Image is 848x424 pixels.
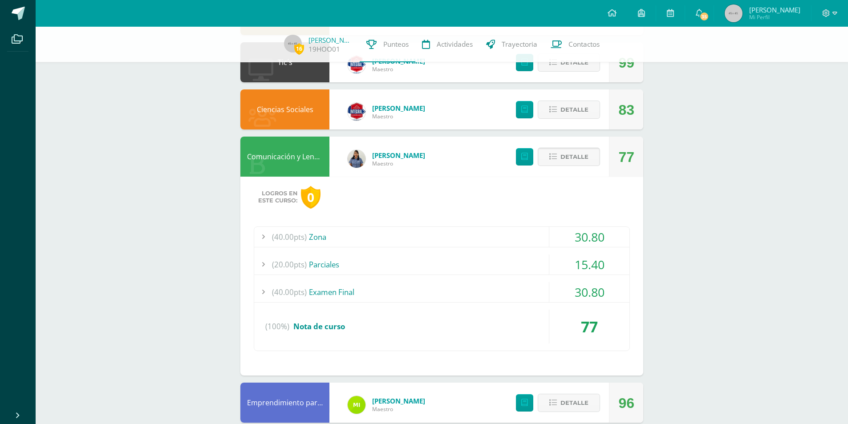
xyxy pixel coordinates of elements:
a: Punteos [360,27,415,62]
span: [PERSON_NAME] [749,5,800,14]
div: Comunicación y Lenguaje [240,137,329,177]
span: Mi Perfil [749,13,800,21]
span: (100%) [265,310,289,343]
span: [PERSON_NAME] [372,151,425,160]
span: Detalle [560,149,588,165]
span: (40.00pts) [272,227,307,247]
span: Maestro [372,405,425,413]
button: Detalle [538,394,600,412]
span: Trayectoria [502,40,537,49]
img: 45x45 [284,35,302,52]
div: 30.80 [549,282,629,302]
img: 45x45 [725,4,743,22]
div: Ciencias Sociales [240,89,329,129]
div: 77 [549,310,629,343]
a: Trayectoria [479,27,544,62]
span: 35 [699,12,709,21]
span: Detalle [560,101,588,118]
div: Parciales [254,254,629,275]
span: Actividades [437,40,473,49]
a: 19HOO01 [308,44,340,54]
span: Punteos [383,40,409,49]
div: 77 [618,137,634,177]
button: Detalle [538,148,600,166]
a: Contactos [544,27,606,62]
span: (20.00pts) [272,254,307,275]
span: (40.00pts) [272,282,307,302]
div: 0 [301,186,321,209]
a: [PERSON_NAME] [308,36,353,44]
div: 99 [618,43,634,83]
button: Detalle [538,53,600,72]
img: 1babb8b88831617249dcb93081d0b417.png [348,150,365,168]
div: 83 [618,90,634,130]
div: 30.80 [549,227,629,247]
span: Maestro [372,113,425,120]
span: Logros en este curso: [258,190,297,204]
img: be8102e1d6aaef58604e2e488bb7b270.png [348,56,365,73]
span: Maestro [372,65,425,73]
span: Detalle [560,395,588,411]
span: 16 [294,43,304,54]
img: 4983f1b0d85004034e19fe0b05bc45ec.png [348,103,365,121]
span: Nota de curso [293,321,345,331]
div: 15.40 [549,254,629,275]
div: Tic´s [240,42,329,82]
span: Maestro [372,160,425,167]
img: 8f4af3fe6ec010f2c87a2f17fab5bf8c.png [348,396,365,414]
span: Detalle [560,54,588,71]
div: Emprendimiento para la Productividad [240,383,329,423]
span: [PERSON_NAME] [372,396,425,405]
div: Examen Final [254,282,629,302]
div: 96 [618,383,634,423]
div: Zona [254,227,629,247]
span: Contactos [568,40,600,49]
span: [PERSON_NAME] [372,104,425,113]
button: Detalle [538,101,600,119]
a: Actividades [415,27,479,62]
